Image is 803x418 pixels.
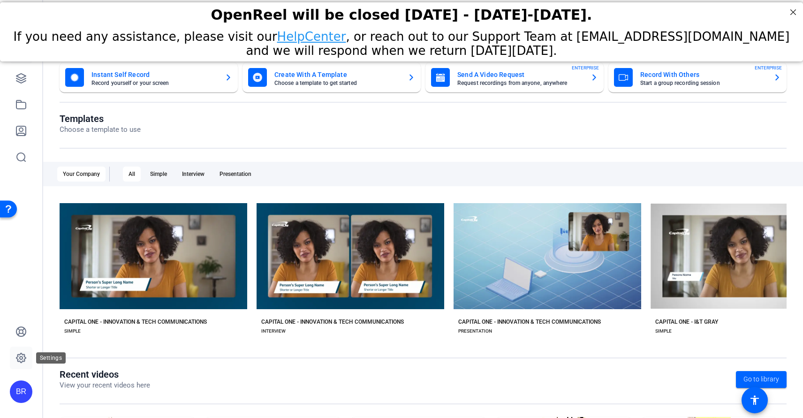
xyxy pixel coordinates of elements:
[60,380,150,391] p: View your recent videos here
[60,113,141,124] h1: Templates
[91,80,217,86] mat-card-subtitle: Record yourself or your screen
[12,4,791,21] div: OpenReel will be closed [DATE] - [DATE]-[DATE].
[176,167,210,182] div: Interview
[457,69,583,80] mat-card-title: Send A Video Request
[242,62,421,92] button: Create With A TemplateChoose a template to get started
[640,69,766,80] mat-card-title: Record With Others
[10,380,32,403] div: BR
[261,318,404,326] div: CAPITAL ONE - INNOVATION & TECH COMMUNICATIONS
[655,318,718,326] div: CAPITAL ONE - I&T GRAY
[425,62,604,92] button: Send A Video RequestRequest recordings from anyone, anywhereENTERPRISE
[608,62,787,92] button: Record With OthersStart a group recording sessionENTERPRISE
[749,395,760,406] mat-icon: accessibility
[640,80,766,86] mat-card-subtitle: Start a group recording session
[743,374,779,384] span: Go to library
[60,62,238,92] button: Instant Self RecordRecord yourself or your screen
[144,167,173,182] div: Simple
[64,318,207,326] div: CAPITAL ONE - INNOVATION & TECH COMMUNICATIONS
[36,352,66,364] div: Settings
[458,327,492,335] div: PRESENTATION
[123,167,141,182] div: All
[274,80,400,86] mat-card-subtitle: Choose a template to get started
[572,64,599,71] span: ENTERPRISE
[655,327,672,335] div: SIMPLE
[64,327,81,335] div: SIMPLE
[57,167,106,182] div: Your Company
[736,371,787,388] a: Go to library
[214,167,257,182] div: Presentation
[277,27,346,41] a: HelpCenter
[14,27,790,55] span: If you need any assistance, please visit our , or reach out to our Support Team at [EMAIL_ADDRESS...
[60,124,141,135] p: Choose a template to use
[91,69,217,80] mat-card-title: Instant Self Record
[755,64,782,71] span: ENTERPRISE
[458,318,601,326] div: CAPITAL ONE - INNOVATION & TECH COMMUNICATIONS
[274,69,400,80] mat-card-title: Create With A Template
[457,80,583,86] mat-card-subtitle: Request recordings from anyone, anywhere
[60,369,150,380] h1: Recent videos
[261,327,286,335] div: INTERVIEW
